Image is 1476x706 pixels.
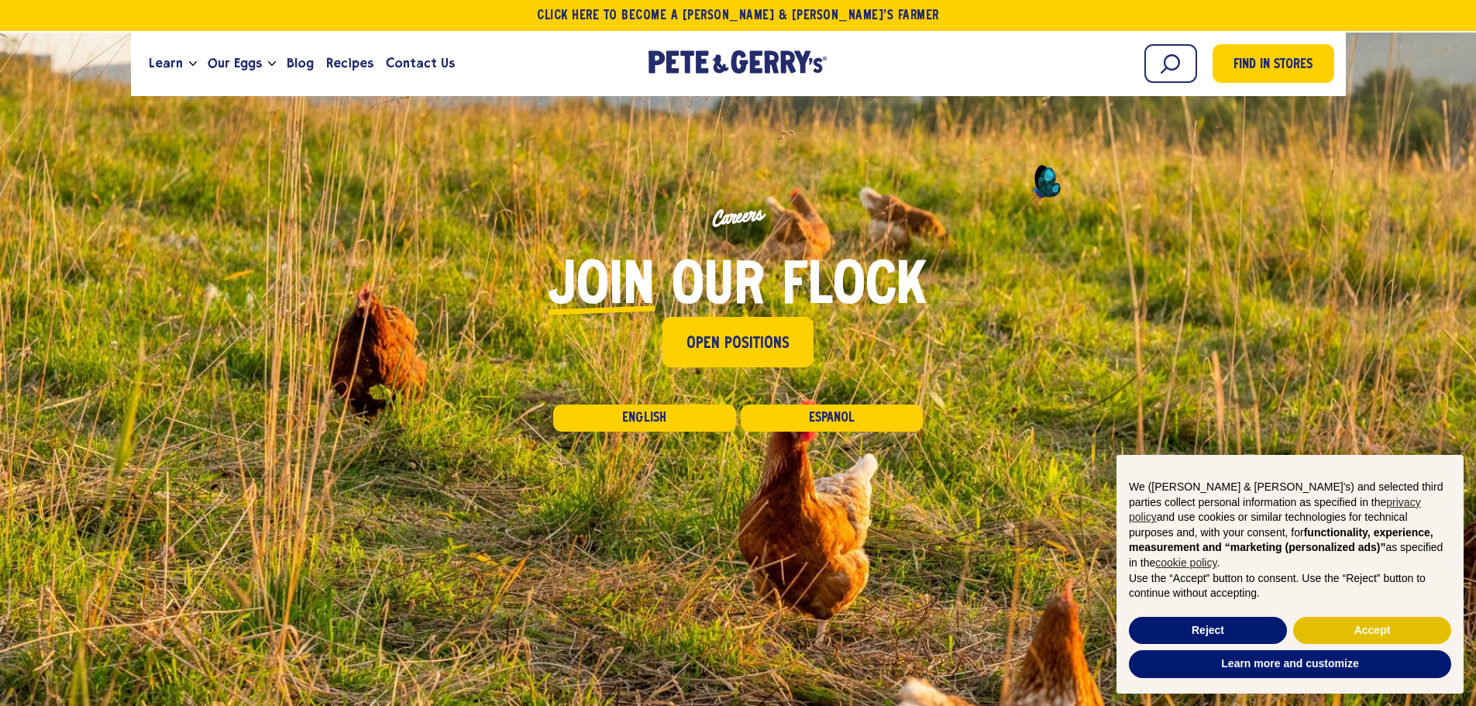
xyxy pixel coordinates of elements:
span: Recipes [326,53,373,73]
span: Our Eggs [208,53,262,73]
input: Search [1144,44,1197,83]
p: Use the “Accept” button to consent. Use the “Reject” button to continue without accepting. [1129,571,1451,601]
a: Learn [143,43,189,84]
span: Open Positions [686,332,790,356]
span: Join [549,259,655,317]
a: cookie policy [1155,556,1216,569]
span: our [672,259,765,317]
span: Learn [149,53,183,73]
button: Open the dropdown menu for Learn [189,61,197,67]
button: Reject [1129,617,1287,645]
p: We ([PERSON_NAME] & [PERSON_NAME]'s) and selected third parties collect personal information as s... [1129,480,1451,571]
span: flock [782,259,927,317]
a: Our Eggs [201,43,268,84]
button: Open the dropdown menu for Our Eggs [268,61,276,67]
a: Find in Stores [1213,44,1334,83]
button: Learn more and customize [1129,650,1451,678]
span: Contact Us [386,53,455,73]
a: Contact Us [380,43,461,84]
a: Recipes [320,43,380,84]
button: Accept [1293,617,1451,645]
p: Careers [126,142,1351,292]
span: Blog [287,53,314,73]
a: Blog [280,43,320,84]
a: Open Positions [662,317,814,367]
a: English [553,405,735,432]
span: Find in Stores [1233,55,1313,76]
a: Español [741,405,923,432]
